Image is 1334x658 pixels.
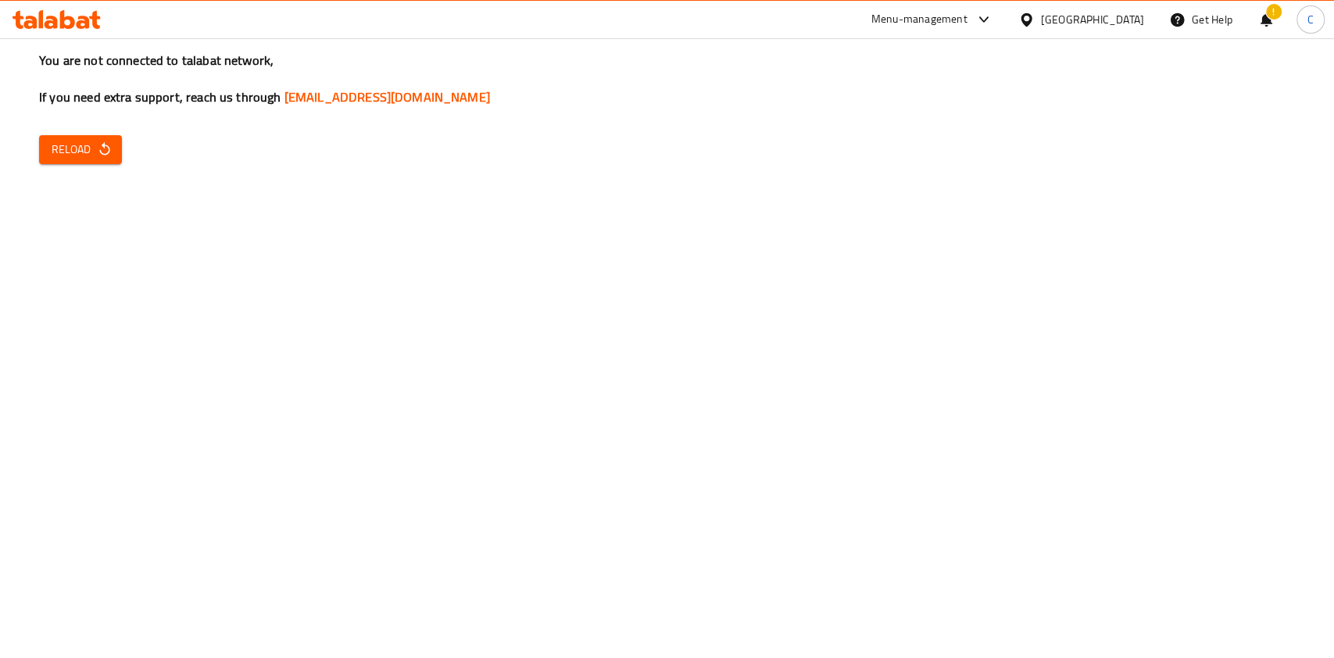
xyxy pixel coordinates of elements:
button: Reload [39,135,122,164]
h3: You are not connected to talabat network, If you need extra support, reach us through [39,52,1295,106]
a: [EMAIL_ADDRESS][DOMAIN_NAME] [284,85,490,109]
span: C [1307,11,1314,28]
span: Reload [52,140,109,159]
div: Menu-management [871,10,967,29]
div: [GEOGRAPHIC_DATA] [1041,11,1144,28]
